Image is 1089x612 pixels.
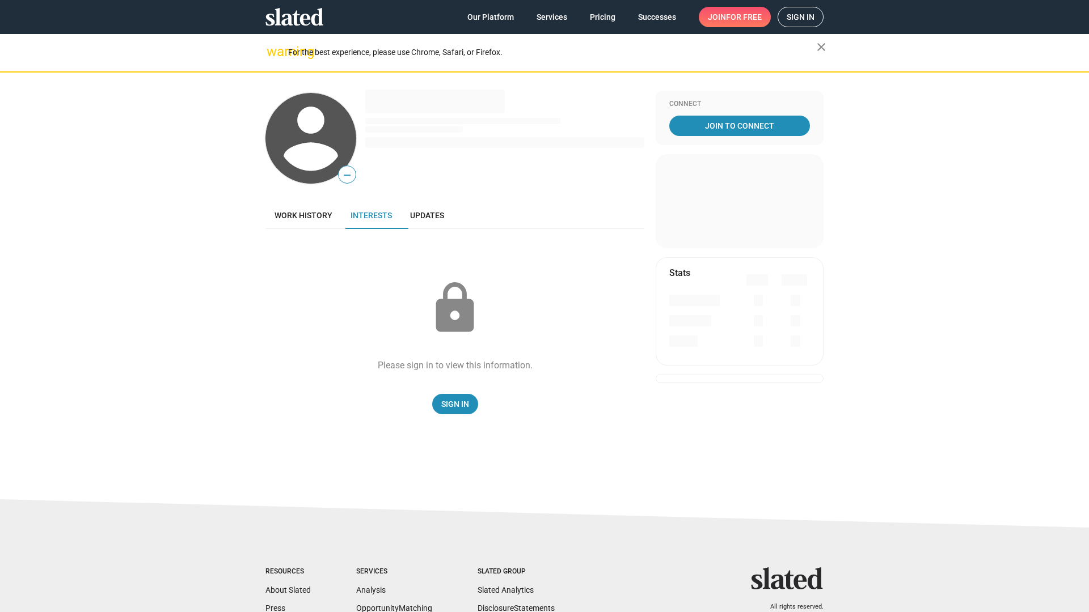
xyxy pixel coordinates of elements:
[638,7,676,27] span: Successes
[275,211,332,220] span: Work history
[339,168,356,182] span: —
[629,7,685,27] a: Successes
[699,7,771,27] a: Joinfor free
[378,359,533,371] div: Please sign in to view this information.
[669,267,690,279] mat-card-title: Stats
[401,202,453,229] a: Updates
[427,280,483,337] mat-icon: lock
[478,585,534,594] a: Slated Analytics
[341,202,401,229] a: Interests
[410,211,444,220] span: Updates
[708,7,762,27] span: Join
[669,116,810,136] a: Join To Connect
[267,45,280,58] mat-icon: warning
[787,7,814,27] span: Sign in
[778,7,824,27] a: Sign in
[288,45,817,60] div: For the best experience, please use Chrome, Safari, or Firefox.
[590,7,615,27] span: Pricing
[537,7,567,27] span: Services
[356,567,432,576] div: Services
[265,202,341,229] a: Work history
[669,100,810,109] div: Connect
[356,585,386,594] a: Analysis
[581,7,624,27] a: Pricing
[265,585,311,594] a: About Slated
[672,116,808,136] span: Join To Connect
[441,394,469,414] span: Sign In
[432,394,478,414] a: Sign In
[478,567,555,576] div: Slated Group
[467,7,514,27] span: Our Platform
[351,211,392,220] span: Interests
[265,567,311,576] div: Resources
[726,7,762,27] span: for free
[458,7,523,27] a: Our Platform
[527,7,576,27] a: Services
[814,40,828,54] mat-icon: close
